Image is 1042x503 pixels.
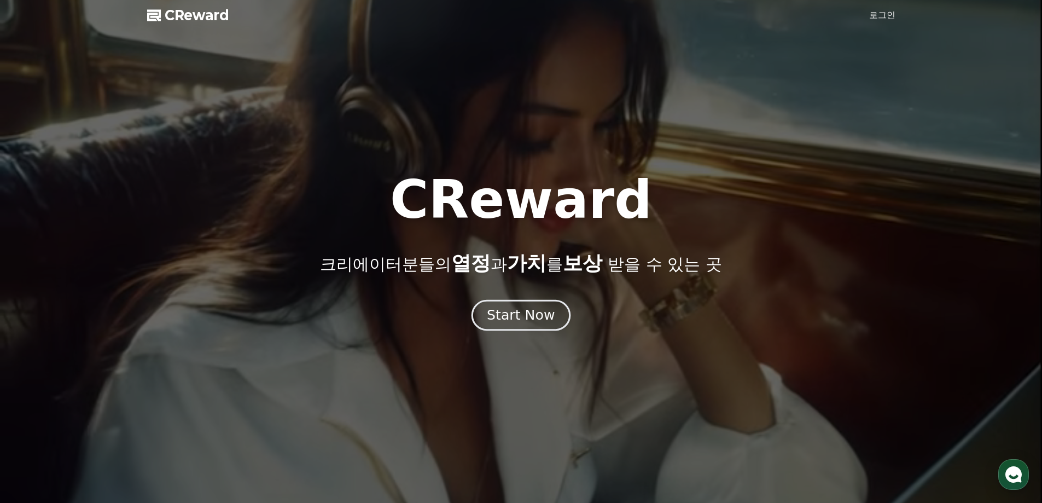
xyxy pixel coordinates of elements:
[451,252,491,274] span: 열정
[320,252,721,274] p: 크리에이터분들의 과 를 받을 수 있는 곳
[72,347,141,374] a: 대화
[165,7,229,24] span: CReward
[487,306,555,325] div: Start Now
[169,363,182,372] span: 설정
[141,347,210,374] a: 설정
[34,363,41,372] span: 홈
[100,364,113,373] span: 대화
[471,299,571,331] button: Start Now
[474,311,568,322] a: Start Now
[507,252,546,274] span: 가치
[147,7,229,24] a: CReward
[563,252,602,274] span: 보상
[390,174,652,226] h1: CReward
[869,9,895,22] a: 로그인
[3,347,72,374] a: 홈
